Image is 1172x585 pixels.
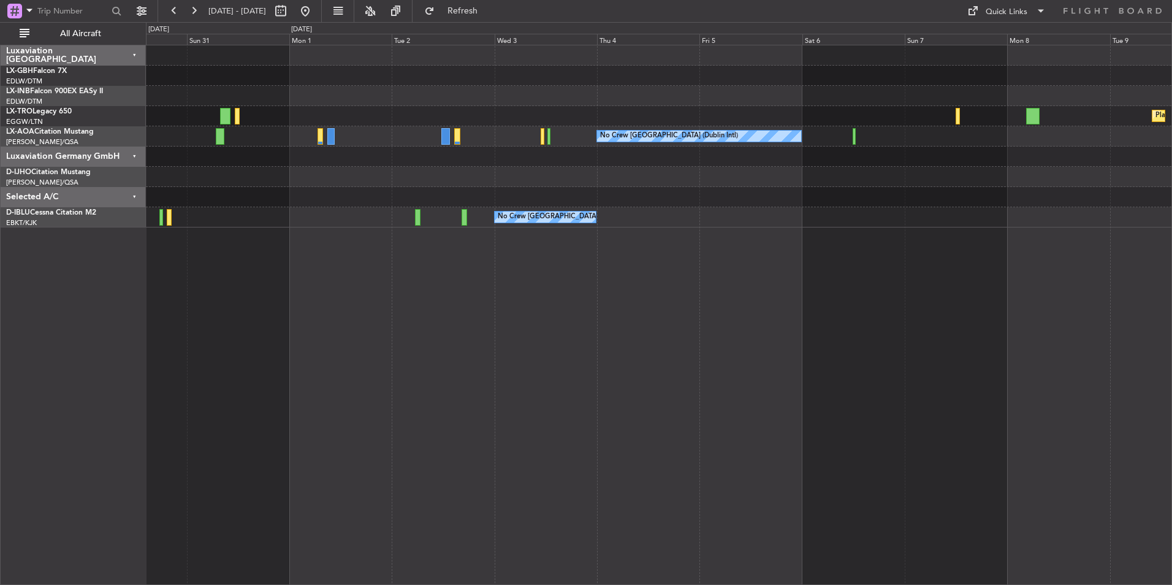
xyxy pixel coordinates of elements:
[6,209,96,216] a: D-IBLUCessna Citation M2
[6,137,78,147] a: [PERSON_NAME]/QSA
[498,208,703,226] div: No Crew [GEOGRAPHIC_DATA] ([GEOGRAPHIC_DATA] National)
[986,6,1027,18] div: Quick Links
[6,178,78,187] a: [PERSON_NAME]/QSA
[6,117,43,126] a: EGGW/LTN
[291,25,312,35] div: [DATE]
[6,108,72,115] a: LX-TROLegacy 650
[1007,34,1109,45] div: Mon 8
[495,34,597,45] div: Wed 3
[699,34,802,45] div: Fri 5
[6,128,34,136] span: LX-AOA
[392,34,494,45] div: Tue 2
[6,67,33,75] span: LX-GBH
[6,97,42,106] a: EDLW/DTM
[148,25,169,35] div: [DATE]
[802,34,905,45] div: Sat 6
[13,24,133,44] button: All Aircraft
[37,2,108,20] input: Trip Number
[6,77,42,86] a: EDLW/DTM
[597,34,699,45] div: Thu 4
[6,67,67,75] a: LX-GBHFalcon 7X
[6,88,30,95] span: LX-INB
[419,1,492,21] button: Refresh
[187,34,289,45] div: Sun 31
[905,34,1007,45] div: Sun 7
[437,7,489,15] span: Refresh
[6,108,32,115] span: LX-TRO
[6,209,30,216] span: D-IBLU
[208,6,266,17] span: [DATE] - [DATE]
[6,218,37,227] a: EBKT/KJK
[6,169,91,176] a: D-IJHOCitation Mustang
[6,169,31,176] span: D-IJHO
[289,34,392,45] div: Mon 1
[961,1,1052,21] button: Quick Links
[600,127,738,145] div: No Crew [GEOGRAPHIC_DATA] (Dublin Intl)
[6,128,94,136] a: LX-AOACitation Mustang
[32,29,129,38] span: All Aircraft
[6,88,103,95] a: LX-INBFalcon 900EX EASy II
